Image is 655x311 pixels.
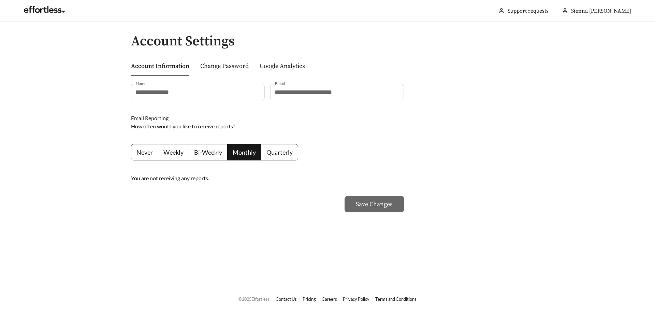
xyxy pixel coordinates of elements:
div: You are not receiving any reports. [128,174,407,182]
span: Weekly [163,149,184,156]
a: Pricing [303,296,316,302]
a: Terms and Conditions [375,296,417,302]
div: How often would you like to receive reports? [131,122,404,130]
a: Careers [322,296,337,302]
span: Sienna [PERSON_NAME] [571,8,631,14]
button: Save Changes [345,196,404,212]
span: Quarterly [266,149,293,156]
a: Privacy Policy [343,296,369,302]
span: Monthly [233,149,256,156]
span: Bi-Weekly [194,149,222,156]
a: Account Information [131,62,189,70]
h2: Account Settings [131,34,532,49]
span: Never [136,149,153,156]
span: © 2025 Effortless [238,296,270,302]
a: Support requests [508,8,549,14]
div: Email Reporting [131,114,404,122]
a: Change Password [200,62,249,70]
a: Contact Us [276,296,297,302]
a: Google Analytics [260,62,305,70]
